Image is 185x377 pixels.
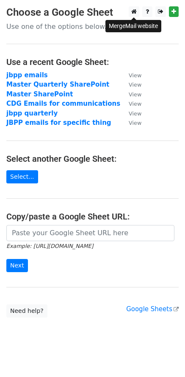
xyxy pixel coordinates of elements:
a: jbpp quarterly [6,110,58,117]
a: View [120,110,141,117]
h3: Choose a Google Sheet [6,6,179,19]
a: View [120,71,141,79]
a: View [120,90,141,98]
a: View [120,81,141,88]
small: View [129,91,141,98]
small: View [129,101,141,107]
a: View [120,119,141,127]
a: View [120,100,141,107]
a: JBPP emails for specific thing [6,119,111,127]
a: Master Quarterly SharePoint [6,81,109,88]
small: Example: [URL][DOMAIN_NAME] [6,243,93,249]
input: Paste your Google Sheet URL here [6,225,174,241]
h4: Select another Google Sheet: [6,154,179,164]
small: View [129,120,141,126]
small: View [129,82,141,88]
a: Need help? [6,304,47,318]
a: CDG Emails for communications [6,100,120,107]
small: View [129,110,141,117]
h4: Use a recent Google Sheet: [6,57,179,67]
input: Next [6,259,28,272]
h4: Copy/paste a Google Sheet URL: [6,211,179,222]
a: Select... [6,170,38,183]
a: Master SharePoint [6,90,73,98]
a: Google Sheets [126,305,179,313]
a: jbpp emails [6,71,48,79]
small: View [129,72,141,79]
div: MergeMail website [105,20,161,32]
p: Use one of the options below... [6,22,179,31]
